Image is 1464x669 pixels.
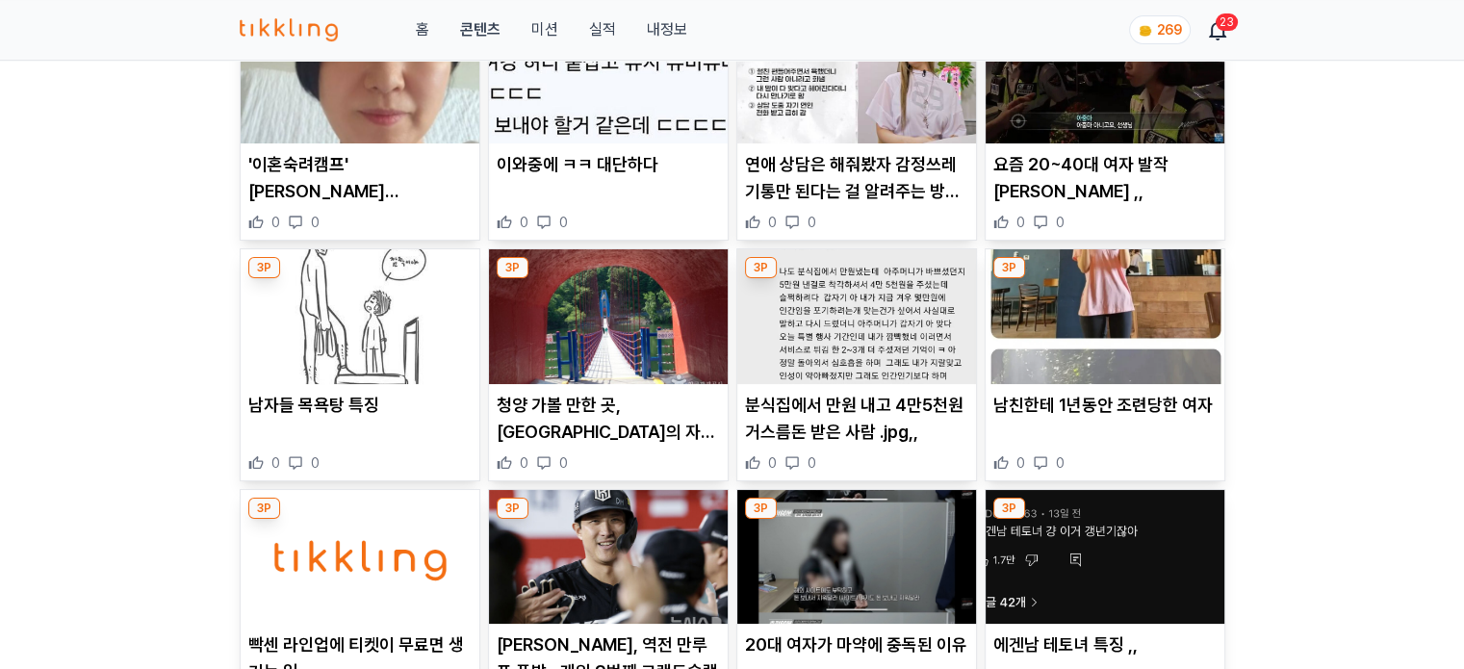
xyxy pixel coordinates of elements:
[240,248,480,481] div: 3P 남자들 목욕탕 특징 남자들 목욕탕 특징 0 0
[737,249,976,384] img: 분식집에서 만원 내고 4만5천원 거스름돈 받은 사람 .jpg,,
[248,257,280,278] div: 3P
[497,498,528,519] div: 3P
[240,9,480,242] div: 3P '이혼숙려캠프' 이호선 교수, 안타까운 근황 '이혼숙려캠프' [PERSON_NAME] [PERSON_NAME], 안타까운 근황 0 0
[588,18,615,41] a: 실적
[241,249,479,384] img: 남자들 목욕탕 특징
[1056,453,1065,473] span: 0
[985,248,1225,481] div: 3P 남친한테 1년동안 조련당한 여자 남친한테 1년동안 조련당한 여자 0 0
[768,453,777,473] span: 0
[311,453,320,473] span: 0
[248,498,280,519] div: 3P
[271,213,280,232] span: 0
[745,257,777,278] div: 3P
[311,213,320,232] span: 0
[986,10,1224,144] img: 요즘 20~40대 여자 발작 버튼 ,,
[768,213,777,232] span: 0
[1138,23,1153,39] img: coin
[737,490,976,625] img: 20대 여자가 마약에 중독된 이유 ,,
[737,10,976,144] img: 연애 상담은 해줘봤자 감정쓰레기통만 된다는 걸 알려주는 방송.jpg
[520,453,528,473] span: 0
[241,10,479,144] img: '이혼숙려캠프' 이호선 교수, 안타까운 근황
[993,631,1217,658] p: 에겐남 테토녀 특징 ,,
[241,490,479,625] img: 빡센 라인업에 티켓이 무료면 생기는 일
[488,248,729,481] div: 3P 청양 가볼 만한 곳, 칠갑산의 자연 속에서 쉼을 찾다 청양 가볼 만한 곳, [GEOGRAPHIC_DATA]의 자연 속에서 쉼을 찾다 0 0
[1016,453,1025,473] span: 0
[1157,22,1182,38] span: 269
[993,151,1217,205] p: 요즘 20~40대 여자 발작 [PERSON_NAME] ,,
[993,498,1025,519] div: 3P
[248,392,472,419] p: 남자들 목욕탕 특징
[497,392,720,446] p: 청양 가볼 만한 곳, [GEOGRAPHIC_DATA]의 자연 속에서 쉼을 찾다
[497,151,720,178] p: 이와중에 ㅋㅋ 대단하다
[489,10,728,144] img: 이와중에 ㅋㅋ 대단하다
[559,453,568,473] span: 0
[248,151,472,205] p: '이혼숙려캠프' [PERSON_NAME] [PERSON_NAME], 안타까운 근황
[745,392,968,446] p: 분식집에서 만원 내고 4만5천원 거스름돈 받은 사람 .jpg,,
[736,9,977,242] div: 3P 연애 상담은 해줘봤자 감정쓰레기통만 된다는 걸 알려주는 방송.jpg 연애 상담은 해줘봤자 감정쓰레기통만 된다는 걸 알려주는 방송.jpg 0 0
[986,249,1224,384] img: 남친한테 1년동안 조련당한 여자
[993,392,1217,419] p: 남친한테 1년동안 조련당한 여자
[646,18,686,41] a: 내정보
[985,9,1225,242] div: 읽음 요즘 20~40대 여자 발작 버튼 ,, 요즘 20~40대 여자 발작 [PERSON_NAME] ,, 0 0
[488,9,729,242] div: 3P 이와중에 ㅋㅋ 대단하다 이와중에 ㅋㅋ 대단하다 0 0
[745,498,777,519] div: 3P
[1056,213,1065,232] span: 0
[489,249,728,384] img: 청양 가볼 만한 곳, 칠갑산의 자연 속에서 쉼을 찾다
[497,257,528,278] div: 3P
[1016,213,1025,232] span: 0
[993,257,1025,278] div: 3P
[1210,18,1225,41] a: 23
[808,453,816,473] span: 0
[489,490,728,625] img: KT 황재균, 역전 만루포 폭발…개인 9번째 그랜드슬램
[559,213,568,232] span: 0
[530,18,557,41] button: 미션
[240,18,339,41] img: 티끌링
[1129,15,1187,44] a: coin 269
[808,213,816,232] span: 0
[415,18,428,41] a: 홈
[745,151,968,205] p: 연애 상담은 해줘봤자 감정쓰레기통만 된다는 걸 알려주는 방송.jpg
[736,248,977,481] div: 3P 분식집에서 만원 내고 4만5천원 거스름돈 받은 사람 .jpg,, 분식집에서 만원 내고 4만5천원 거스름돈 받은 사람 .jpg,, 0 0
[520,213,528,232] span: 0
[986,490,1224,625] img: 에겐남 테토녀 특징 ,,
[459,18,500,41] a: 콘텐츠
[1216,13,1238,31] div: 23
[271,453,280,473] span: 0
